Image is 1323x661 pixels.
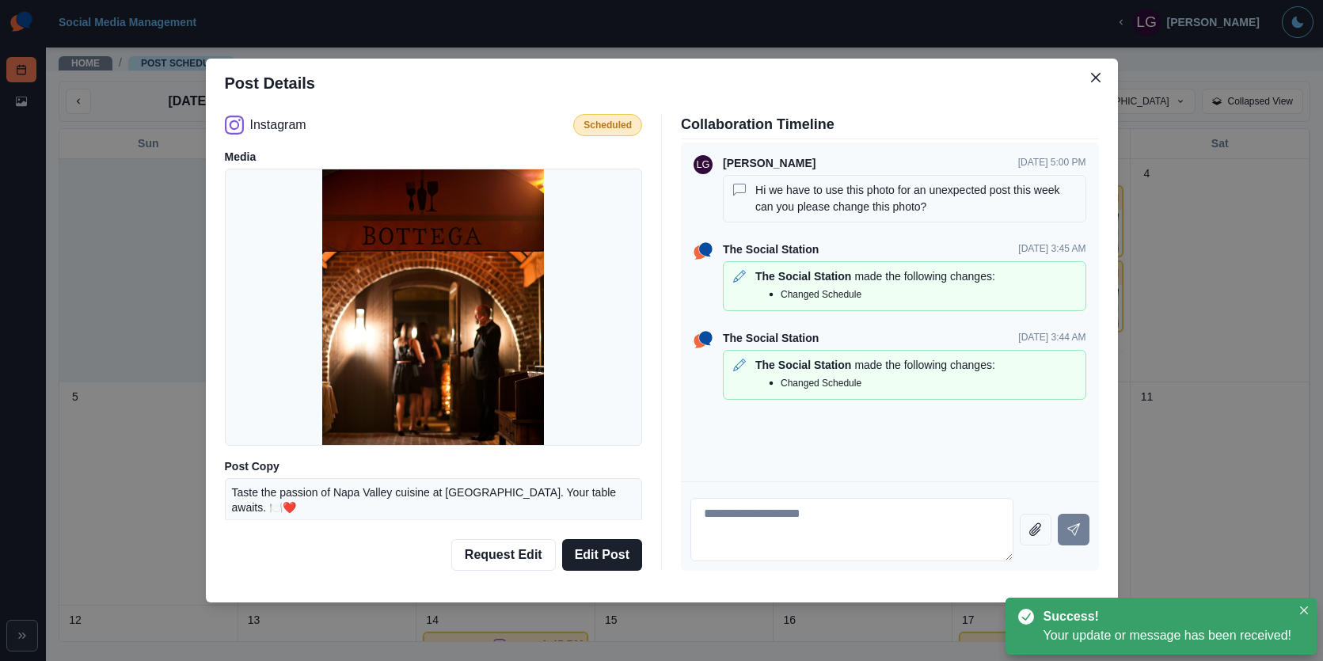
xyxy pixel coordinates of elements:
[562,539,642,571] button: Edit Post
[1058,514,1089,545] button: Send message
[1020,514,1051,545] button: Attach file
[854,268,994,285] p: made the following changes:
[451,539,556,571] button: Request Edit
[225,149,643,165] p: Media
[723,155,815,172] p: [PERSON_NAME]
[206,59,1118,108] header: Post Details
[1083,65,1108,90] button: Close
[1044,607,1285,626] div: Success!
[781,287,861,302] p: Changed Schedule
[322,169,544,446] img: h8nqrq7egelxnosswwpe
[696,152,709,177] div: Laura Green
[723,330,819,347] p: The Social Station
[755,182,1078,215] p: Hi we have to use this photo for an unexpected post this week can you please change this photo?
[584,118,632,132] p: Scheduled
[690,238,716,264] img: ssLogoSVG.f144a2481ffb055bcdd00c89108cbcb7.svg
[225,458,643,475] p: Post Copy
[1018,241,1085,258] p: [DATE] 3:45 AM
[1294,601,1313,620] button: Close
[690,327,716,352] img: ssLogoSVG.f144a2481ffb055bcdd00c89108cbcb7.svg
[232,485,636,516] p: Taste the passion of Napa Valley cuisine at [GEOGRAPHIC_DATA]. Your table awaits. 🍽️❤️
[854,357,994,374] p: made the following changes:
[1018,155,1086,172] p: [DATE] 5:00 PM
[755,268,851,285] p: The Social Station
[681,114,1099,135] p: Collaboration Timeline
[1018,330,1085,347] p: [DATE] 3:44 AM
[723,241,819,258] p: The Social Station
[755,357,851,374] p: The Social Station
[250,116,306,135] p: Instagram
[781,376,861,390] p: Changed Schedule
[1044,626,1291,645] div: Your update or message has been received!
